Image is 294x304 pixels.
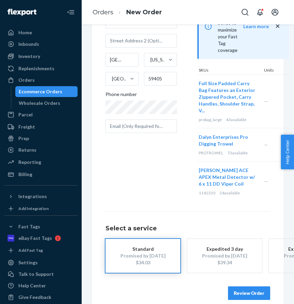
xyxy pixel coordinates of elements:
a: Reporting [4,157,78,168]
span: Dalyn Enterprises Pro Digging Trowel [199,134,248,147]
button: Give Feedback [4,292,78,303]
span: Phone number [105,91,137,100]
button: Expedited 3 dayPromised by [DATE]$39.34 [187,239,262,273]
a: Freight [4,121,78,132]
a: Prep [4,133,78,144]
span: Full Size Padded Carry Bag Features an Exterior Zippered Pocket, Carry Handles, Shoulder Strap, V... [199,80,255,113]
div: Replenishments [18,65,54,72]
a: Home [4,27,78,38]
div: Prep [18,135,29,142]
a: Orders [4,75,78,85]
a: Add Integration [4,205,78,213]
div: Inventory [18,53,40,60]
button: Close Navigation [64,5,78,19]
div: Parcel [18,111,33,118]
input: Street Address 2 (Optional) [105,34,177,47]
a: Replenishments [4,63,78,74]
div: Orders [18,77,35,83]
div: Promised by [DATE] [116,252,170,259]
div: Settings [18,259,38,266]
a: Inventory [4,51,78,62]
span: — [264,98,268,104]
div: [US_STATE] [150,56,168,63]
button: Open notifications [253,5,267,19]
button: [PERSON_NAME] ACE APEX Metal Detector w/ 6 x 11 DD Viper Coil [199,167,256,187]
a: Orders [93,8,113,16]
button: close [274,23,281,30]
a: New Order [126,8,162,16]
button: Fast Tags [4,221,78,232]
div: Give Feedback [18,294,51,301]
a: Add Fast Tag [4,246,78,254]
div: Inbounds [18,41,39,47]
a: Returns [4,145,78,155]
input: City [105,53,138,66]
input: [GEOGRAPHIC_DATA] [111,75,112,82]
div: $34.03 [116,259,170,266]
span: [PERSON_NAME] ACE APEX Metal Detector w/ 6 x 11 DD Viper Coil [199,167,255,187]
div: Help Center [18,282,46,289]
div: Ecommerce Orders [19,88,62,95]
span: 24 available [219,190,240,195]
button: Full Size Padded Carry Bag Features an Exterior Zippered Pocket, Carry Handles, Shoulder Strap, V... [199,80,256,114]
div: Promised by [DATE] [197,252,252,259]
span: 43 available [226,117,246,122]
button: Open account menu [268,5,282,19]
div: Wholesale Orders [19,100,60,107]
a: Parcel [4,109,78,120]
a: Ecommerce Orders [15,86,78,97]
div: Standard [116,246,170,252]
button: Help Center [281,135,294,169]
div: Home [18,29,32,36]
div: Add Integration [18,206,49,211]
a: Inbounds [4,39,78,50]
img: Flexport logo [7,9,36,16]
div: [GEOGRAPHIC_DATA] [112,75,129,82]
button: Review Order [228,286,270,300]
div: Billing [18,171,32,178]
span: 1142320 [199,190,215,195]
ol: breadcrumbs [87,2,167,22]
span: probag_large [199,117,222,122]
span: — [264,178,268,184]
div: SKUs [197,67,263,74]
input: Email (Only Required for International) [105,119,177,133]
div: Add Fast Tag [18,247,43,253]
div: Returns [18,147,36,153]
a: Talk to Support [4,269,78,280]
span: PROTROWEL [199,150,223,155]
button: StandardPromised by [DATE]$34.03 [105,239,180,273]
span: — [264,142,268,148]
div: $39.34 [197,259,252,266]
div: Expedited 3 day [197,246,252,252]
div: Integrations [18,193,47,200]
a: Wholesale Orders [15,98,78,109]
div: Talk to Support [18,271,54,278]
span: 73 available [227,150,248,155]
a: Billing [4,169,78,180]
button: Open Search Box [238,5,252,19]
div: Fast Tags [18,223,40,230]
a: eBay Fast Tags [4,233,78,244]
input: ZIP Code [144,72,177,85]
div: Freight [18,123,35,130]
a: Help Center [4,280,78,291]
h1: Select a service [105,225,270,232]
button: Dalyn Enterprises Pro Digging Trowel [199,134,256,147]
div: Units [263,67,293,74]
button: Learn more [243,23,269,30]
button: Integrations [4,191,78,202]
div: Reporting [18,159,41,166]
a: Settings [4,257,78,268]
div: eBay Fast Tags [18,235,52,242]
